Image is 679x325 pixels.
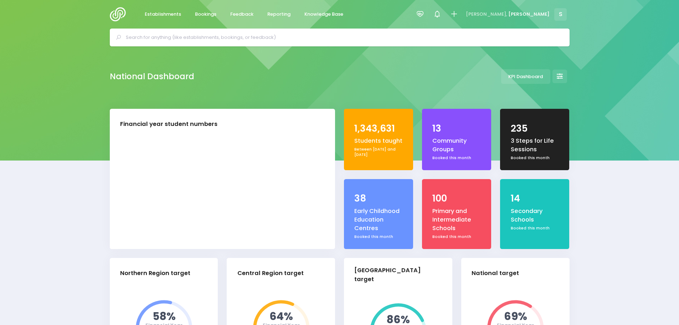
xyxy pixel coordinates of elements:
[237,269,304,278] div: Central Region target
[432,122,481,136] div: 13
[472,269,519,278] div: National target
[354,234,403,240] div: Booked this month
[120,269,190,278] div: Northern Region target
[110,72,194,81] h2: National Dashboard
[120,120,217,129] div: Financial year student numbers
[304,11,343,18] span: Knowledge Base
[145,11,181,18] span: Establishments
[225,7,259,21] a: Feedback
[432,192,481,205] div: 100
[511,207,559,224] div: Secondary Schools
[189,7,222,21] a: Bookings
[110,7,130,21] img: Logo
[554,8,567,21] span: S
[354,122,403,136] div: 1,343,631
[354,207,403,233] div: Early Childhood Education Centres
[466,11,507,18] span: [PERSON_NAME],
[511,137,559,154] div: 3 Steps for Life Sessions
[262,7,297,21] a: Reporting
[139,7,187,21] a: Establishments
[511,192,559,205] div: 14
[354,192,403,205] div: 38
[432,234,481,240] div: Booked this month
[126,32,560,43] input: Search for anything (like establishments, bookings, or feedback)
[432,207,481,233] div: Primary and Intermediate Schools
[432,155,481,161] div: Booked this month
[511,225,559,231] div: Booked this month
[508,11,550,18] span: [PERSON_NAME]
[354,266,436,284] div: [GEOGRAPHIC_DATA] target
[267,11,290,18] span: Reporting
[299,7,349,21] a: Knowledge Base
[511,122,559,136] div: 235
[432,137,481,154] div: Community Groups
[354,147,403,158] div: Between [DATE] and [DATE]
[501,69,550,84] a: KPI Dashboard
[230,11,253,18] span: Feedback
[511,155,559,161] div: Booked this month
[354,137,403,145] div: Students taught
[195,11,216,18] span: Bookings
